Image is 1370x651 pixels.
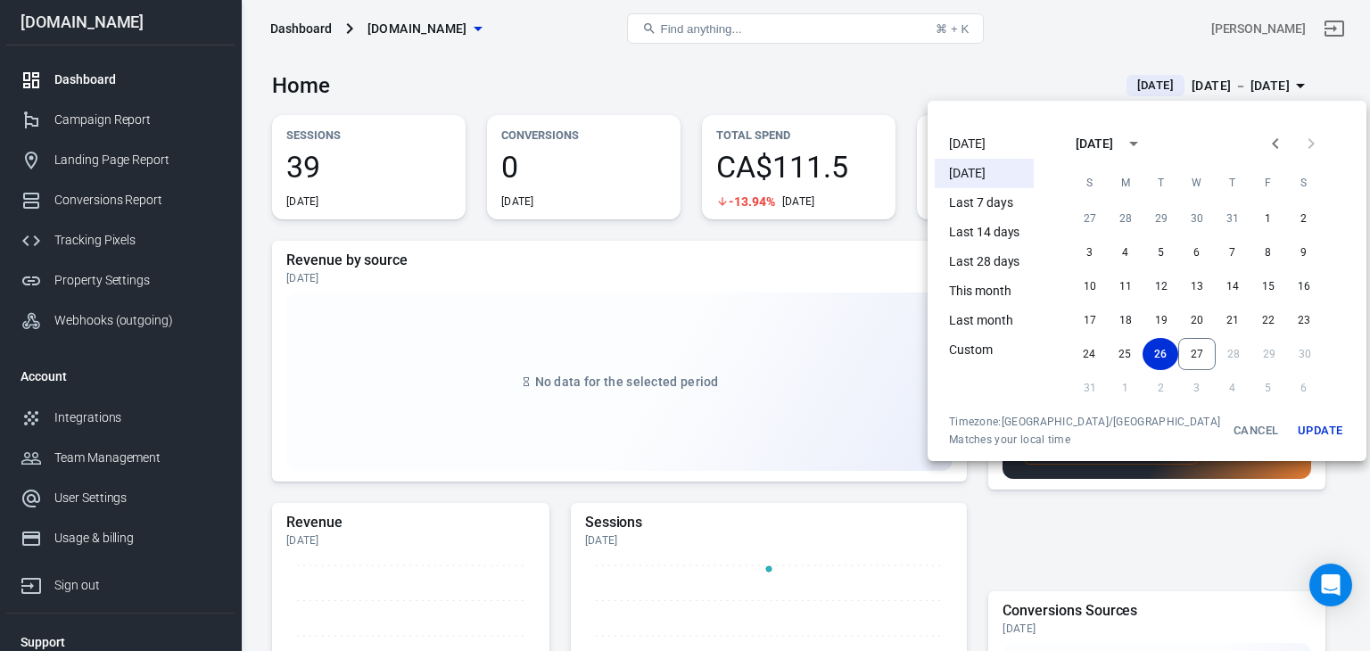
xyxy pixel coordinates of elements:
button: 27 [1178,338,1216,370]
button: 22 [1250,304,1286,336]
button: 16 [1286,270,1322,302]
button: 27 [1072,202,1108,235]
button: 31 [1215,202,1250,235]
li: [DATE] [935,159,1034,188]
button: 17 [1072,304,1108,336]
span: Saturday [1288,165,1320,201]
button: 20 [1179,304,1215,336]
button: 9 [1286,236,1322,268]
div: [DATE] [1076,135,1113,153]
span: Matches your local time [949,433,1220,447]
button: Previous month [1258,126,1293,161]
button: 19 [1143,304,1179,336]
button: 13 [1179,270,1215,302]
span: Thursday [1217,165,1249,201]
button: 4 [1108,236,1143,268]
li: Last 14 days [935,218,1034,247]
button: 14 [1215,270,1250,302]
button: 30 [1179,202,1215,235]
span: Friday [1252,165,1284,201]
li: [DATE] [935,129,1034,159]
button: 11 [1108,270,1143,302]
button: 8 [1250,236,1286,268]
li: This month [935,276,1034,306]
button: Cancel [1227,415,1284,447]
button: 18 [1108,304,1143,336]
button: 21 [1215,304,1250,336]
span: Wednesday [1181,165,1213,201]
button: 29 [1143,202,1179,235]
button: 3 [1072,236,1108,268]
button: Update [1292,415,1349,447]
button: 10 [1072,270,1108,302]
div: Open Intercom Messenger [1309,564,1352,606]
button: 23 [1286,304,1322,336]
li: Custom [935,335,1034,365]
button: 7 [1215,236,1250,268]
button: 25 [1107,338,1143,370]
button: 2 [1286,202,1322,235]
li: Last 7 days [935,188,1034,218]
button: 6 [1179,236,1215,268]
div: Timezone: [GEOGRAPHIC_DATA]/[GEOGRAPHIC_DATA] [949,415,1220,429]
button: calendar view is open, switch to year view [1118,128,1149,159]
button: 15 [1250,270,1286,302]
button: 5 [1143,236,1179,268]
button: 12 [1143,270,1179,302]
span: Tuesday [1145,165,1177,201]
span: Monday [1110,165,1142,201]
span: Sunday [1074,165,1106,201]
button: 28 [1108,202,1143,235]
li: Last month [935,306,1034,335]
li: Last 28 days [935,247,1034,276]
button: 26 [1143,338,1178,370]
button: 24 [1071,338,1107,370]
button: 1 [1250,202,1286,235]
